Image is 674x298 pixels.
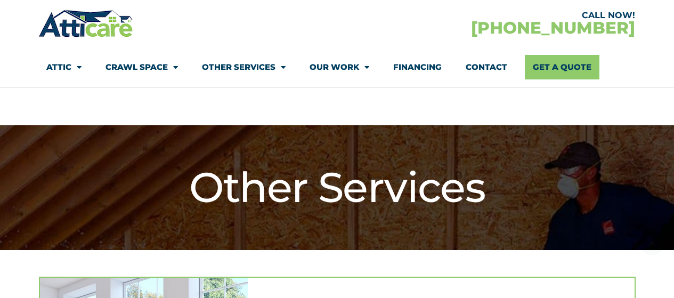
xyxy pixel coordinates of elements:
[105,55,178,79] a: Crawl Space
[46,55,627,79] nav: Menu
[310,55,369,79] a: Our Work
[337,11,635,20] div: CALL NOW!
[466,55,507,79] a: Contact
[393,55,442,79] a: Financing
[202,55,286,79] a: Other Services
[525,55,599,79] a: Get A Quote
[46,55,82,79] a: Attic
[44,163,630,213] h1: Other Services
